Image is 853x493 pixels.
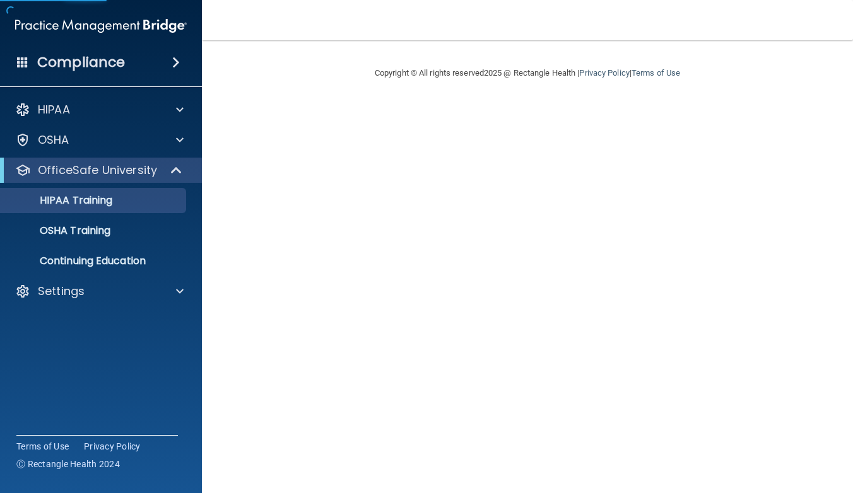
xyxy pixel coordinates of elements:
[8,194,112,207] p: HIPAA Training
[632,68,680,78] a: Terms of Use
[37,54,125,71] h4: Compliance
[8,224,110,237] p: OSHA Training
[297,53,758,93] div: Copyright © All rights reserved 2025 @ Rectangle Health | |
[16,440,69,453] a: Terms of Use
[38,102,70,117] p: HIPAA
[15,163,183,178] a: OfficeSafe University
[15,13,187,38] img: PMB logo
[38,284,85,299] p: Settings
[84,440,141,453] a: Privacy Policy
[15,132,184,148] a: OSHA
[16,458,120,470] span: Ⓒ Rectangle Health 2024
[38,132,69,148] p: OSHA
[8,255,180,267] p: Continuing Education
[38,163,157,178] p: OfficeSafe University
[15,284,184,299] a: Settings
[15,102,184,117] a: HIPAA
[579,68,629,78] a: Privacy Policy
